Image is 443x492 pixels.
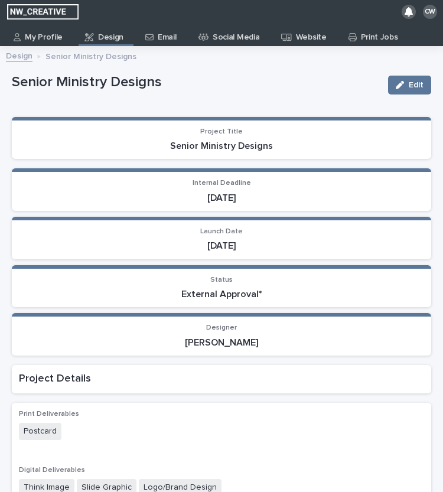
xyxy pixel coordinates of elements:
[6,48,32,62] a: Design
[19,289,424,300] p: External Approval*
[280,24,331,46] a: Website
[19,240,424,252] p: [DATE]
[206,324,237,331] span: Designer
[19,372,424,386] h2: Project Details
[98,24,123,43] p: Design
[200,228,243,235] span: Launch Date
[144,24,181,46] a: Email
[213,24,259,43] p: Social Media
[193,180,251,187] span: Internal Deadline
[296,24,327,43] p: Website
[388,76,431,95] button: Edit
[347,24,403,46] a: Print Jobs
[25,24,63,43] p: My Profile
[19,410,79,418] span: Print Deliverables
[19,423,61,440] span: Postcard
[158,24,176,43] p: Email
[45,49,136,62] p: Senior Ministry Designs
[7,4,79,19] img: EUIbKjtiSNGbmbK7PdmN
[200,128,243,135] span: Project Title
[210,276,233,284] span: Status
[409,81,424,89] span: Edit
[19,337,424,348] p: [PERSON_NAME]
[197,24,265,46] a: Social Media
[83,24,129,44] a: Design
[19,141,424,152] p: Senior Ministry Designs
[423,5,437,19] div: CW
[361,24,398,43] p: Print Jobs
[12,74,379,91] p: Senior Ministry Designs
[19,467,85,474] span: Digital Deliverables
[19,193,424,204] p: [DATE]
[12,24,68,46] a: My Profile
